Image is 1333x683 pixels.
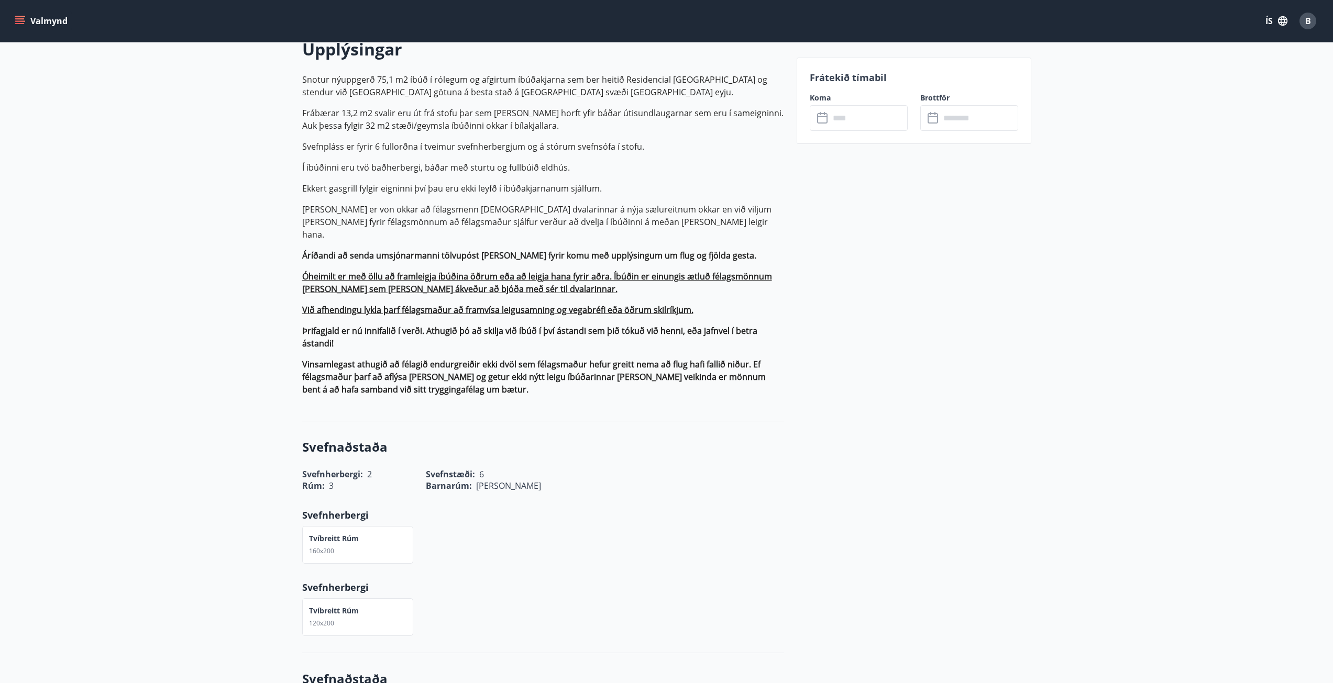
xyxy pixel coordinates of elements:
[329,480,334,491] span: 3
[302,203,784,241] p: [PERSON_NAME] er von okkar að félagsmenn [DEMOGRAPHIC_DATA] dvalarinnar á nýja sælureitnum okkar ...
[302,480,325,491] span: Rúm :
[302,38,784,61] h2: Upplýsingar
[302,73,784,98] p: Snotur nýuppgerð 75,1 m2 íbúð í rólegum og afgirtum íbúðakjarna sem ber heitið Residencial [GEOGR...
[302,140,784,153] p: Svefnpláss er fyrir 6 fullorðna í tveimur svefnherbergjum og á stórum svefnsófa í stofu.
[810,93,908,103] label: Koma
[302,182,784,195] p: Ekkert gasgrill fylgir eigninni því þau eru ekki leyfð í íbúðakjarnanum sjálfum.
[302,250,756,261] strong: Áríðandi að senda umsjónarmanni tölvupóst [PERSON_NAME] fyrir komu með upplýsingum um flug og fjö...
[810,71,1018,84] p: Frátekið tímabil
[309,606,359,616] p: Tvíbreitt rúm
[1260,12,1293,30] button: ÍS
[920,93,1018,103] label: Brottför
[302,359,766,395] strong: Vinsamlegast athugið að félagið endurgreiðir ekki dvöl sem félagsmaður hefur greitt nema að flug ...
[309,533,359,544] p: Tvíbreitt rúm
[1295,8,1320,33] button: B
[13,12,72,30] button: menu
[309,619,334,628] span: 120x200
[302,325,757,349] strong: Þrifagjald er nú innifalið í verði. Athugið þó að skilja við íbúð í því ástandi sem þið tókuð við...
[302,304,693,316] ins: Við afhendingu lykla þarf félagsmaður að framvísa leigusamning og vegabréfi eða öðrum skilríkjum.
[302,107,784,132] p: Frábærar 13,2 m2 svalir eru út frá stofu þar sem [PERSON_NAME] horft yfir báðar útisundlaugarnar ...
[476,480,541,491] span: [PERSON_NAME]
[302,580,784,594] p: Svefnherbergi
[302,438,784,456] h3: Svefnaðstaða
[309,546,334,555] span: 160x200
[302,508,784,522] p: Svefnherbergi
[302,271,772,295] ins: Óheimilt er með öllu að framleigja íbúðina öðrum eða að leigja hana fyrir aðra. Íbúðin er einungi...
[302,161,784,174] p: Í íbúðinni eru tvö baðherbergi, báðar með sturtu og fullbúið eldhús.
[1305,15,1311,27] span: B
[426,480,472,491] span: Barnarúm :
